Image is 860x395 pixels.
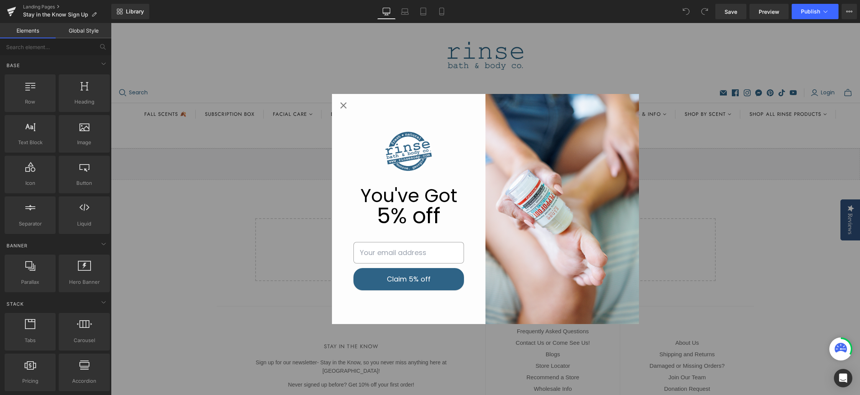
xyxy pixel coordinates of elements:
a: Global Style [56,23,111,38]
span: Stay in the Know Sign Up [23,12,88,18]
span: Save [725,8,737,16]
span: Pricing [7,377,53,385]
span: Carousel [61,336,107,344]
a: New Library [111,4,149,19]
button: Publish [792,4,839,19]
img: Logo [271,105,325,152]
span: Accordion [61,377,107,385]
div: Close popup [227,77,238,88]
span: Icon [7,179,53,187]
a: Laptop [396,4,414,19]
span: Library [126,8,144,15]
span: Stack [6,300,25,308]
p: You've Got [249,164,347,182]
a: Landing Pages [23,4,111,10]
span: Parallax [7,278,53,286]
a: Tablet [414,4,432,19]
div: Open Intercom Messenger [834,369,852,387]
a: Preview [749,4,789,19]
span: Row [7,98,53,106]
span: Separator [7,220,53,228]
button: More [842,4,857,19]
span: Liquid [61,220,107,228]
span: Publish [801,8,820,15]
img: Image [375,71,528,301]
span: Image [61,138,107,146]
a: Desktop [377,4,396,19]
span: Hero Banner [61,278,107,286]
span: Banner [6,242,28,249]
input: Your email address [243,219,353,240]
a: Mobile [432,4,451,19]
span: Button [61,179,107,187]
span: Preview [759,8,779,16]
span: Tabs [7,336,53,344]
p: 5% off [266,182,330,204]
span: Text Block [7,138,53,146]
span: Base [6,62,21,69]
button: Redo [697,4,712,19]
span: Heading [61,98,107,106]
button: Undo [678,4,694,19]
button: Claim 5% off [243,245,353,267]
